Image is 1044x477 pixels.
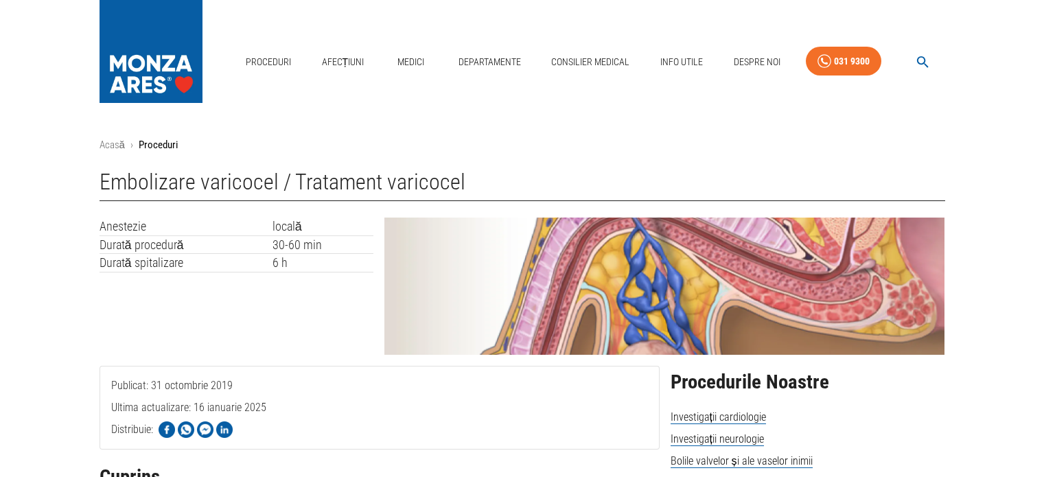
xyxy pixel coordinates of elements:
[100,137,945,153] nav: breadcrumb
[655,48,708,76] a: Info Utile
[316,48,370,76] a: Afecțiuni
[197,421,213,438] img: Share on Facebook Messenger
[272,254,374,272] td: 6 h
[728,48,786,76] a: Despre Noi
[111,379,233,447] span: Publicat: 31 octombrie 2019
[671,432,764,446] span: Investigații neurologie
[671,454,813,468] span: Bolile valvelor și ale vaselor inimii
[178,421,194,438] img: Share on WhatsApp
[139,137,178,153] p: Proceduri
[111,401,266,469] span: Ultima actualizare: 16 ianuarie 2025
[272,235,374,254] td: 30-60 min
[384,218,944,355] img: Embolizare varicocel - tratament varicocel | MONZA ARES
[130,137,133,153] li: ›
[100,254,272,272] td: Durată spitalizare
[100,170,945,201] h1: Embolizare varicocel / Tratament varicocel
[671,371,945,393] h2: Procedurile Noastre
[100,139,125,151] a: Acasă
[272,218,374,235] td: locală
[806,47,881,76] a: 031 9300
[100,235,272,254] td: Durată procedură
[216,421,233,438] img: Share on LinkedIn
[240,48,297,76] a: Proceduri
[834,53,870,70] div: 031 9300
[453,48,526,76] a: Departamente
[159,421,175,438] img: Share on Facebook
[671,410,766,424] span: Investigații cardiologie
[111,421,153,438] p: Distribuie:
[546,48,635,76] a: Consilier Medical
[100,218,272,235] td: Anestezie
[389,48,433,76] a: Medici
